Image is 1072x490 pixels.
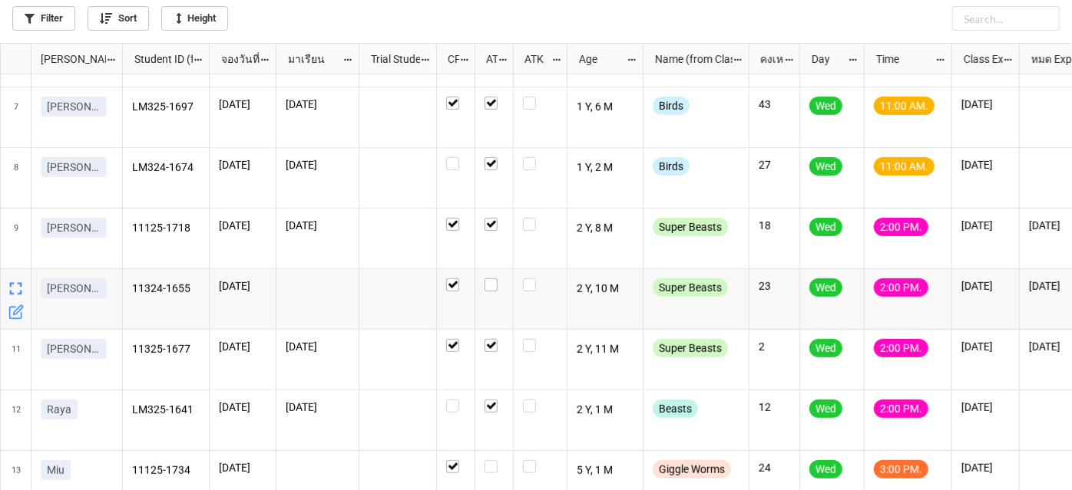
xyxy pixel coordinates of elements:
p: [DATE] [286,400,349,415]
p: 2 Y, 11 M [577,339,634,360]
p: [DATE] [219,400,266,415]
p: 1 Y, 2 M [577,157,634,179]
div: Wed [809,218,842,236]
span: 12 [12,390,21,450]
div: 2:00 PM. [874,218,928,236]
div: grid [1,44,123,74]
p: [DATE] [286,339,349,354]
div: ATT [477,51,498,67]
div: มาเรียน [279,51,342,67]
p: 5 Y, 1 M [577,460,634,482]
div: คงเหลือ (from Nick Name) [751,51,783,67]
div: Giggle Worms [653,460,731,478]
div: จองวันที่ [212,51,260,67]
div: Age [570,51,627,67]
p: LM325-1641 [132,400,200,421]
div: Wed [809,278,842,297]
p: [DATE] [219,278,266,294]
div: 11:00 AM. [874,97,935,115]
input: Search... [952,6,1060,31]
div: 2:00 PM. [874,339,928,357]
p: [DATE] [219,97,266,112]
p: [DATE] [961,218,1010,233]
p: 43 [759,97,790,112]
span: 11 [12,330,21,390]
div: Time [867,51,935,67]
p: 11325-1677 [132,339,200,360]
p: [DATE] [219,157,266,173]
p: LM324-1674 [132,157,200,179]
div: Wed [809,157,842,176]
p: 2 [759,339,790,354]
p: [DATE] [219,339,266,354]
span: 8 [14,148,18,208]
div: Wed [809,400,842,418]
div: Birds [653,97,690,115]
a: Height [161,6,228,31]
p: [DATE] [961,97,1010,112]
p: [DATE] [961,460,1010,475]
p: [DATE] [961,339,1010,354]
div: Wed [809,97,842,115]
p: Miu [47,462,65,478]
p: [PERSON_NAME]ปู [47,159,101,175]
p: 11324-1655 [132,278,200,300]
p: 27 [759,157,790,173]
p: [DATE] [219,460,266,475]
div: Super Beasts [653,339,728,357]
p: 24 [759,460,790,475]
div: Student ID (from [PERSON_NAME] Name) [125,51,193,67]
p: [DATE] [961,400,1010,415]
p: 23 [759,278,790,294]
p: 2 Y, 10 M [577,278,634,300]
div: Wed [809,339,842,357]
div: 2:00 PM. [874,278,928,297]
p: 2 Y, 1 M [577,400,634,421]
div: Class Expiration [955,51,1004,67]
p: [PERSON_NAME] [47,220,101,235]
a: Filter [12,6,75,31]
div: Name (from Class) [646,51,733,67]
p: [DATE] [286,97,349,112]
div: Wed [809,460,842,478]
div: 2:00 PM. [874,400,928,418]
a: Sort [88,6,149,31]
div: Beasts [653,400,698,418]
p: 2 Y, 8 M [577,218,634,239]
div: Birds [653,157,690,176]
p: LM325-1697 [132,97,200,118]
p: 11125-1718 [132,218,200,239]
div: Day [802,51,849,67]
p: [DATE] [961,278,1010,294]
p: [PERSON_NAME] [47,341,101,357]
span: 9 [14,209,18,268]
p: 1 Y, 6 M [577,97,634,118]
div: Super Beasts [653,218,728,236]
div: 3:00 PM. [874,460,928,478]
div: 11:00 AM. [874,157,935,176]
p: 11125-1734 [132,460,200,482]
p: [PERSON_NAME] [47,99,101,114]
p: [DATE] [961,157,1010,173]
p: [DATE] [286,157,349,173]
div: [PERSON_NAME] Name [31,51,106,67]
p: 18 [759,218,790,233]
span: 7 [14,87,18,147]
p: [PERSON_NAME] [47,281,101,296]
div: CF [438,51,460,67]
div: Super Beasts [653,278,728,297]
p: [DATE] [286,218,349,233]
p: 12 [759,400,790,415]
p: [DATE] [219,218,266,233]
div: ATK [515,51,551,67]
p: Raya [47,402,71,417]
div: Trial Student [362,51,420,67]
